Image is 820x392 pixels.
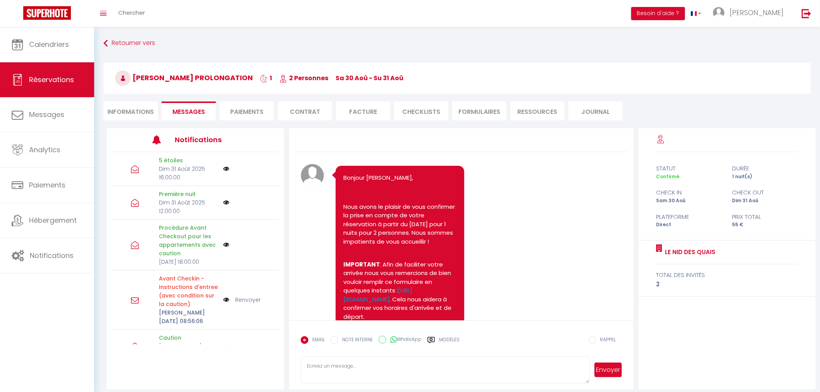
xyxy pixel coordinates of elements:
[260,74,272,83] span: 1
[29,40,69,49] span: Calendriers
[656,173,680,180] span: Confirmé
[301,164,324,187] img: avatar.png
[6,3,29,26] button: Ouvrir le widget de chat LiveChat
[338,336,373,345] label: NOTE INTERNE
[223,166,229,172] img: NO IMAGE
[343,260,380,268] strong: IMPORTANT
[386,336,422,344] label: WhatsApp
[159,274,218,308] p: Motif d'échec d'envoi
[103,101,158,120] li: Informations
[343,174,456,182] p: Bonjour [PERSON_NAME],
[656,270,798,280] div: total des invités
[235,296,261,304] a: Renvoyer
[115,73,253,83] span: [PERSON_NAME] prolongation
[727,164,803,173] div: durée
[159,334,218,342] p: Caution
[343,286,412,303] a: [URL][DOMAIN_NAME]
[220,101,274,120] li: Paiements
[29,110,64,119] span: Messages
[651,212,727,222] div: Plateforme
[23,6,71,20] img: Super Booking
[30,251,74,260] span: Notifications
[223,343,229,349] img: NO IMAGE
[663,248,716,257] a: LE NID DES QUAIS
[159,190,218,198] p: Première nuit
[394,101,448,120] li: CHECKLISTS
[343,260,456,322] p: : Afin de faciliter votre arrivée nous vous remercions de bien vouloir remplir ce formulaire en q...
[159,308,218,325] p: [PERSON_NAME][DATE] 08:56:06
[510,101,565,120] li: Ressources
[727,173,803,181] div: 1 nuit(s)
[308,336,325,345] label: EMAIL
[631,7,685,20] button: Besoin d'aide ?
[279,74,328,83] span: 2 Personnes
[802,9,811,18] img: logout
[336,101,390,120] li: Facture
[223,199,229,206] img: NO IMAGE
[29,180,65,190] span: Paiements
[651,188,727,197] div: check in
[439,336,460,350] label: Modèles
[29,145,60,155] span: Analytics
[727,221,803,229] div: 55 €
[651,164,727,173] div: statut
[278,101,332,120] li: Contrat
[172,107,205,116] span: Messages
[727,212,803,222] div: Prix total
[223,296,229,304] img: NO IMAGE
[159,224,218,258] p: Procédure Avant Checkout pour les appartements avec caution
[159,156,218,165] p: 5 étoiles
[159,342,218,359] p: [PERSON_NAME][DATE] 08:56:06
[159,198,218,215] p: Dim 31 Août 2025 12:00:00
[175,131,245,148] h3: Notifications
[730,8,784,17] span: [PERSON_NAME]
[29,215,77,225] span: Hébergement
[452,101,506,120] li: FORMULAIRES
[336,74,403,83] span: Sa 30 Aoû - Su 31 Aoû
[103,36,811,50] a: Retourner vers
[223,242,229,248] img: NO IMAGE
[29,75,74,84] span: Réservations
[596,336,616,345] label: RAPPEL
[159,165,218,182] p: Dim 31 Août 2025 16:00:00
[159,258,218,266] p: [DATE] 18:00:00
[568,101,623,120] li: Journal
[727,188,803,197] div: check out
[594,363,622,377] button: Envoyer
[727,197,803,205] div: Dim 31 Aoû
[343,203,456,246] p: Nous avons le plaisir de vous confirmer la prise en compte de votre réservation à partir du [DATE...
[713,7,725,19] img: ...
[651,197,727,205] div: Sam 30 Aoû
[651,221,727,229] div: Direct
[656,280,798,289] div: 2
[118,9,145,17] span: Chercher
